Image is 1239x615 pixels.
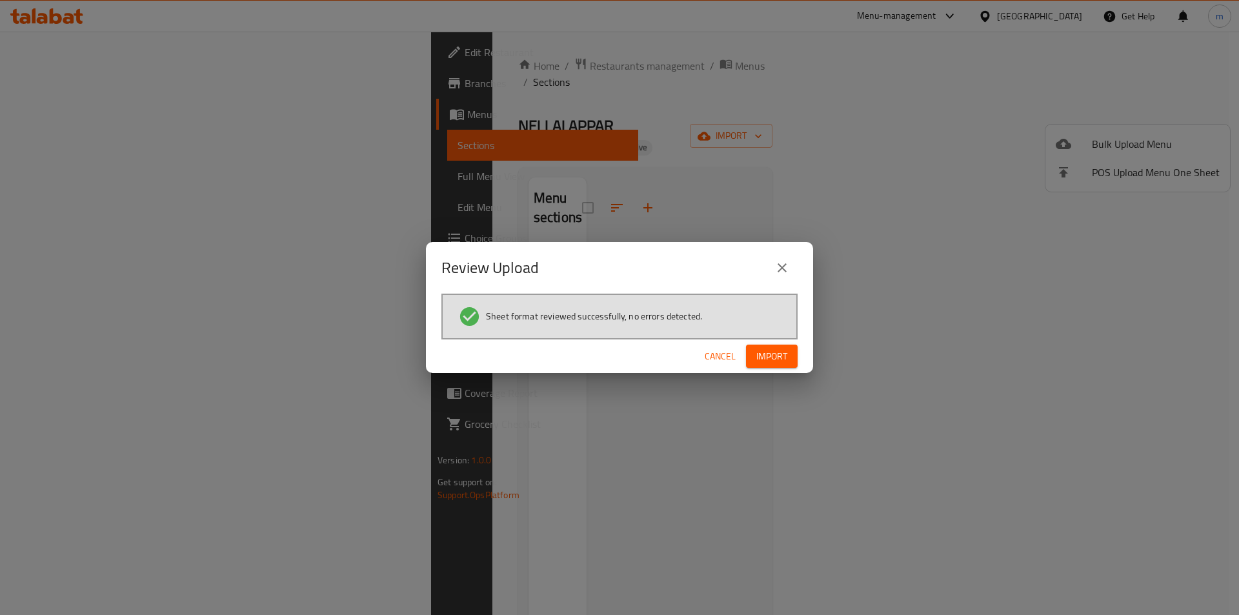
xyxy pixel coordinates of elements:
span: Cancel [705,348,736,365]
span: Import [756,348,787,365]
span: Sheet format reviewed successfully, no errors detected. [486,310,702,323]
button: Import [746,345,798,368]
h2: Review Upload [441,257,539,278]
button: close [767,252,798,283]
button: Cancel [700,345,741,368]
